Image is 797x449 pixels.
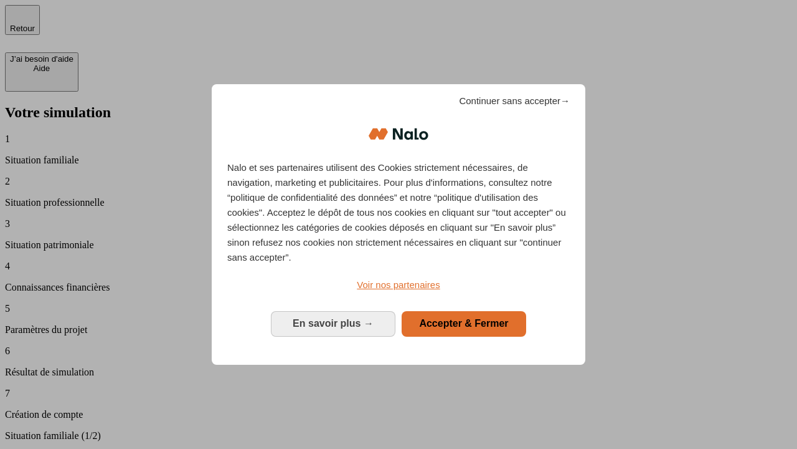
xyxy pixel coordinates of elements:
p: Nalo et ses partenaires utilisent des Cookies strictement nécessaires, de navigation, marketing e... [227,160,570,265]
img: Logo [369,115,428,153]
span: Voir nos partenaires [357,279,440,290]
span: En savoir plus → [293,318,374,329]
span: Accepter & Fermer [419,318,508,329]
button: En savoir plus: Configurer vos consentements [271,311,395,336]
a: Voir nos partenaires [227,278,570,292]
span: Continuer sans accepter→ [459,94,570,109]
button: Accepter & Fermer: Accepter notre traitement des données et fermer [402,311,526,336]
div: Bienvenue chez Nalo Gestion du consentement [212,84,585,364]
